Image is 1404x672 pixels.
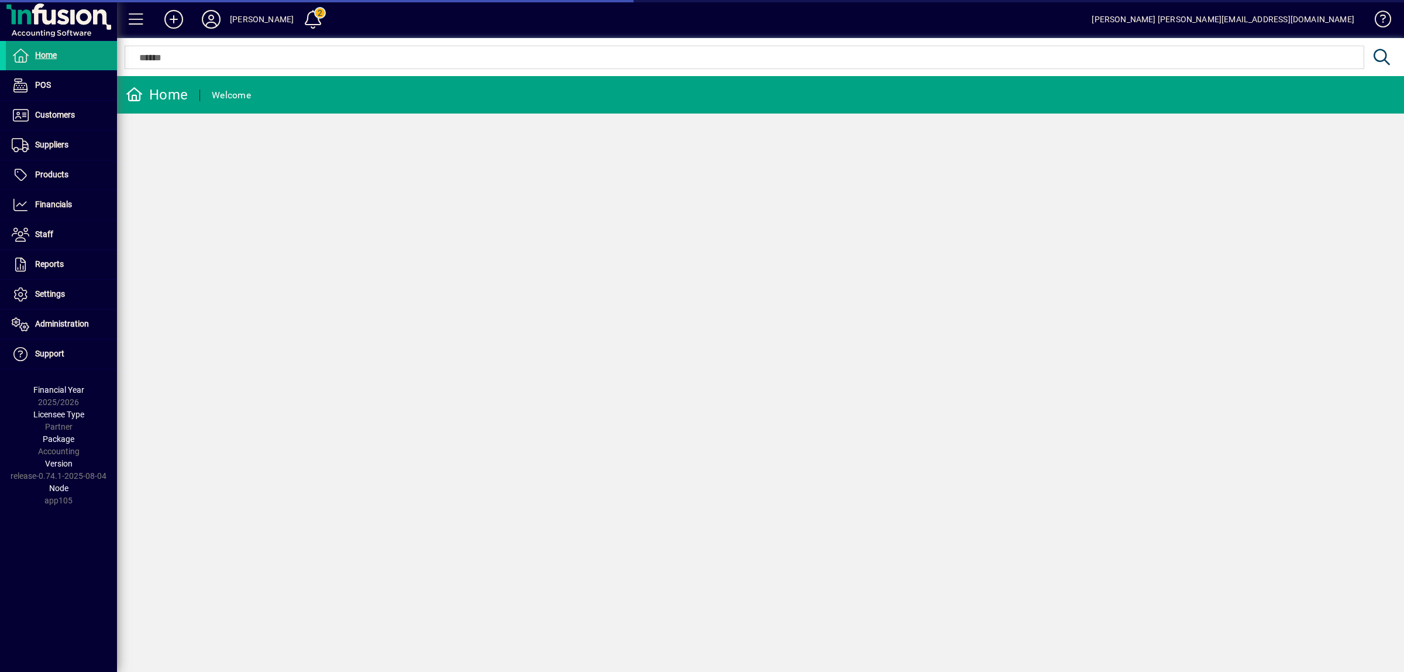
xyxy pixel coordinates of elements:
[6,131,117,160] a: Suppliers
[6,101,117,130] a: Customers
[126,85,188,104] div: Home
[35,259,64,269] span: Reports
[192,9,230,30] button: Profile
[6,340,117,369] a: Support
[155,9,192,30] button: Add
[6,220,117,249] a: Staff
[35,110,75,119] span: Customers
[35,289,65,299] span: Settings
[45,459,73,468] span: Version
[43,434,74,444] span: Package
[33,410,84,419] span: Licensee Type
[6,160,117,190] a: Products
[6,280,117,309] a: Settings
[6,250,117,279] a: Reports
[35,170,68,179] span: Products
[35,229,53,239] span: Staff
[35,349,64,358] span: Support
[1366,2,1389,40] a: Knowledge Base
[35,200,72,209] span: Financials
[6,190,117,220] a: Financials
[33,385,84,395] span: Financial Year
[6,310,117,339] a: Administration
[35,319,89,328] span: Administration
[35,50,57,60] span: Home
[212,86,251,105] div: Welcome
[230,10,294,29] div: [PERSON_NAME]
[35,140,68,149] span: Suppliers
[6,71,117,100] a: POS
[49,484,68,493] span: Node
[1092,10,1354,29] div: [PERSON_NAME] [PERSON_NAME][EMAIL_ADDRESS][DOMAIN_NAME]
[35,80,51,90] span: POS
